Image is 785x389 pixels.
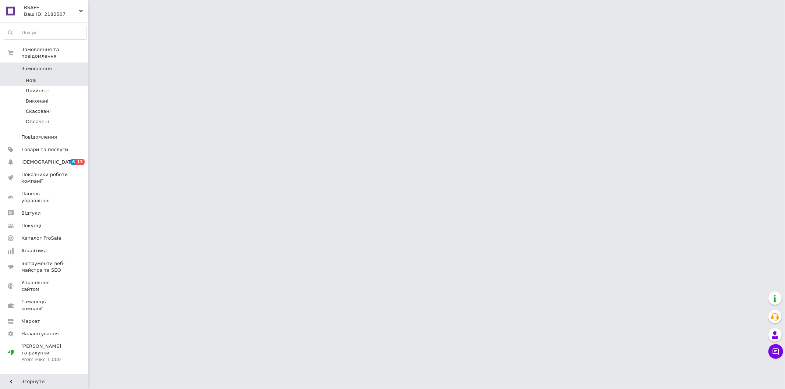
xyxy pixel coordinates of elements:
[24,4,79,11] span: BSAFE
[768,344,783,359] button: Чат з покупцем
[26,108,51,115] span: Скасовані
[21,299,68,312] span: Гаманець компанії
[70,159,76,165] span: 6
[4,26,86,39] input: Пошук
[21,343,68,363] span: [PERSON_NAME] та рахунки
[21,356,68,363] div: Prom мікс 1 000
[21,210,40,217] span: Відгуки
[24,11,88,18] div: Ваш ID: 2180507
[21,134,57,140] span: Повідомлення
[21,46,88,60] span: Замовлення та повідомлення
[21,247,47,254] span: Аналітика
[21,159,76,165] span: [DEMOGRAPHIC_DATA]
[21,279,68,293] span: Управління сайтом
[26,88,49,94] span: Прийняті
[21,190,68,204] span: Панель управління
[21,318,40,325] span: Маркет
[26,118,49,125] span: Оплачені
[21,235,61,242] span: Каталог ProSale
[21,222,41,229] span: Покупці
[21,260,68,274] span: Інструменти веб-майстра та SEO
[21,146,68,153] span: Товари та послуги
[26,98,49,104] span: Виконані
[21,171,68,185] span: Показники роботи компанії
[21,65,52,72] span: Замовлення
[21,331,59,337] span: Налаштування
[76,159,85,165] span: 13
[26,77,36,84] span: Нові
